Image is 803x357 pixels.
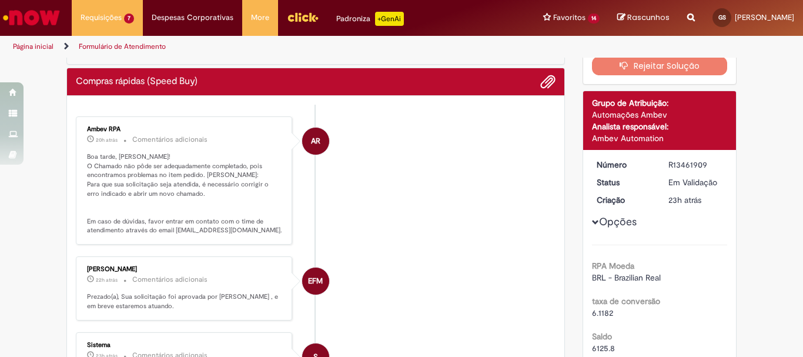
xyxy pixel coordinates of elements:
p: Boa tarde, [PERSON_NAME]! O Chamado não pôde ser adequadamente completado, pois encontramos probl... [87,152,283,235]
span: [PERSON_NAME] [735,12,794,22]
span: EFM [308,267,323,295]
span: 6125.8 [592,343,615,353]
img: click_logo_yellow_360x200.png [287,8,319,26]
span: 22h atrás [96,276,118,283]
span: 6.1182 [592,308,613,318]
div: Analista responsável: [592,121,728,132]
dt: Número [588,159,660,171]
time: 29/08/2025 11:49:20 [96,276,118,283]
div: Grupo de Atribuição: [592,97,728,109]
span: Rascunhos [627,12,670,23]
span: Requisições [81,12,122,24]
b: Saldo [592,331,612,342]
span: More [251,12,269,24]
h2: Compras rápidas (Speed Buy) Histórico de tíquete [76,76,198,87]
dt: Status [588,176,660,188]
small: Comentários adicionais [132,135,208,145]
div: Ambev Automation [592,132,728,144]
span: 20h atrás [96,136,118,144]
div: Ambev RPA [87,126,283,133]
span: Favoritos [553,12,585,24]
b: RPA Moeda [592,261,634,271]
div: R13461909 [668,159,723,171]
span: GS [718,14,726,21]
b: taxa de conversão [592,296,660,306]
div: Emanuel Ferreira Matos [302,268,329,295]
button: Rejeitar Solução [592,56,728,75]
img: ServiceNow [1,6,62,29]
div: Padroniza [336,12,404,26]
small: Comentários adicionais [132,275,208,285]
a: Rascunhos [617,12,670,24]
div: 29/08/2025 11:35:48 [668,194,723,206]
span: BRL - Brazilian Real [592,272,661,283]
button: Adicionar anexos [540,74,556,89]
div: Ambev RPA [302,128,329,155]
div: Sistema [87,342,283,349]
a: Formulário de Atendimento [79,42,166,51]
p: +GenAi [375,12,404,26]
div: [PERSON_NAME] [87,266,283,273]
a: Página inicial [13,42,53,51]
ul: Trilhas de página [9,36,527,58]
span: 14 [588,14,600,24]
div: Automações Ambev [592,109,728,121]
span: 23h atrás [668,195,701,205]
div: Em Validação [668,176,723,188]
span: AR [311,127,320,155]
span: Despesas Corporativas [152,12,233,24]
p: Prezado(a), Sua solicitação foi aprovada por [PERSON_NAME] , e em breve estaremos atuando. [87,292,283,311]
dt: Criação [588,194,660,206]
span: 7 [124,14,134,24]
time: 29/08/2025 11:35:48 [668,195,701,205]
